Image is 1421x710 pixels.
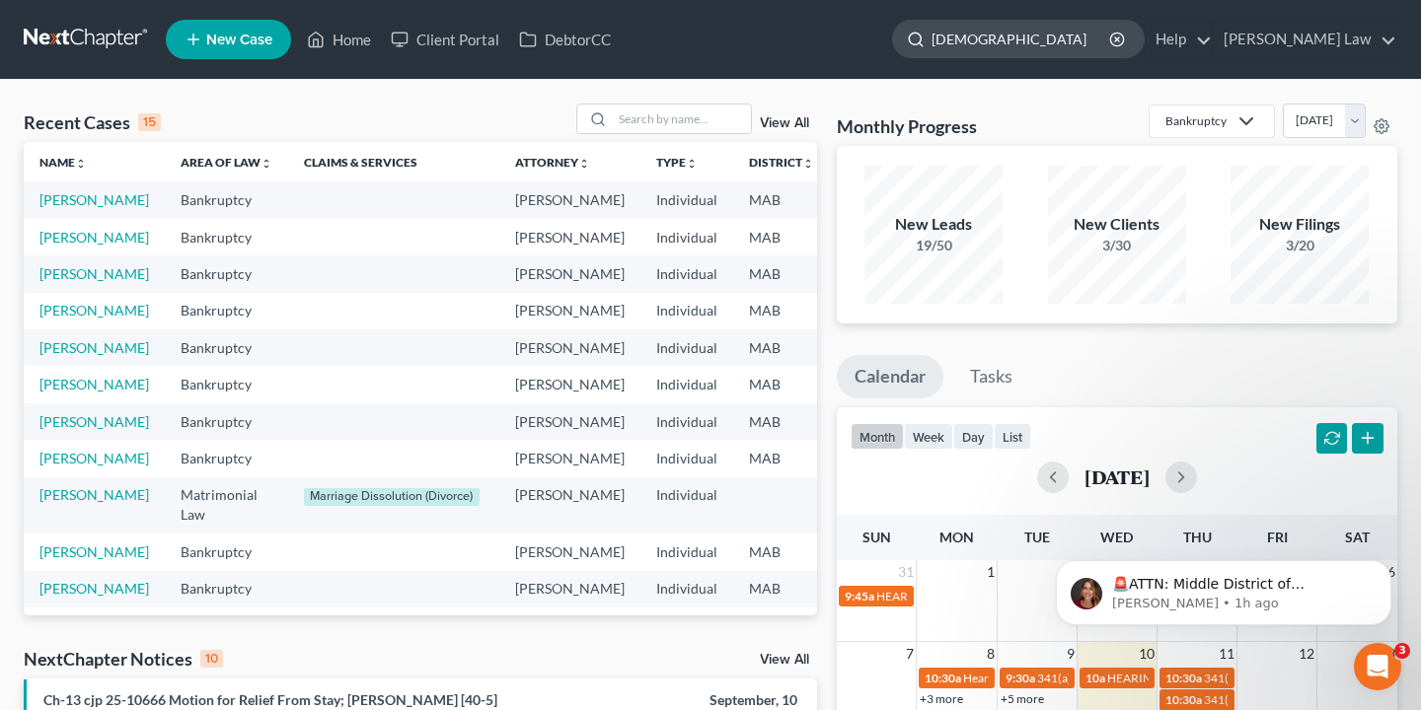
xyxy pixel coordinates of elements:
td: Bankruptcy [165,329,288,366]
td: [PERSON_NAME] [499,293,640,329]
a: [PERSON_NAME] [39,486,149,503]
td: [PERSON_NAME] [499,533,640,570]
a: [PERSON_NAME] [39,580,149,597]
div: 10 [200,650,223,668]
a: Districtunfold_more [749,155,814,170]
span: New Case [206,33,272,47]
td: [PERSON_NAME] [499,255,640,292]
td: [PERSON_NAME] [499,219,640,255]
i: unfold_more [75,158,87,170]
td: Bankruptcy [165,571,288,607]
td: Bankruptcy [165,607,288,644]
td: Individual [640,403,733,440]
div: Recent Cases [24,110,161,134]
td: [PERSON_NAME] [499,477,640,533]
a: [PERSON_NAME] [39,543,149,560]
td: Bankruptcy [165,255,288,292]
div: New Leads [864,213,1003,236]
td: Bankruptcy [165,219,288,255]
span: 341(a) meeting for [PERSON_NAME] [1037,671,1228,685]
td: MAB [733,293,830,329]
td: MAB [733,403,830,440]
span: Mon [939,529,974,545]
td: Individual [640,181,733,218]
div: 15 [138,113,161,131]
td: Bankruptcy [165,293,288,329]
a: View All [760,116,809,130]
td: Individual [640,255,733,292]
i: unfold_more [686,158,698,170]
iframe: Intercom live chat [1354,643,1401,690]
td: [PERSON_NAME] [499,403,640,440]
span: Hearing for [PERSON_NAME] [963,671,1117,685]
td: Matrimonial Law [165,477,288,533]
div: September, 10 [559,690,796,710]
span: HEARING for [PERSON_NAME] [1107,671,1273,685]
i: unfold_more [261,158,272,170]
a: [PERSON_NAME] [39,413,149,430]
a: Typeunfold_more [656,155,698,170]
h2: [DATE] [1084,466,1150,487]
span: 31 [896,560,916,584]
div: Bankruptcy [1165,112,1227,129]
td: Individual [640,219,733,255]
span: 7 [904,642,916,666]
a: Home [297,22,381,57]
td: [PERSON_NAME] [499,571,640,607]
td: Individual [640,329,733,366]
a: [PERSON_NAME] [39,265,149,282]
a: DebtorCC [509,22,621,57]
td: MAB [733,440,830,476]
a: Nameunfold_more [39,155,87,170]
td: [PERSON_NAME] [499,329,640,366]
td: Individual [640,571,733,607]
span: 10:30a [925,671,961,685]
td: MAB [733,219,830,255]
td: Bankruptcy [165,533,288,570]
span: 9:45a [845,589,874,603]
td: [PERSON_NAME] [499,440,640,476]
div: Marriage Dissolution (Divorce) [304,488,480,506]
td: MAB [733,533,830,570]
span: 341(a) meeting for [PERSON_NAME] [1204,671,1394,685]
div: NextChapter Notices [24,647,223,671]
a: [PERSON_NAME] [39,450,149,466]
a: Attorneyunfold_more [515,155,590,170]
td: [PERSON_NAME] [499,366,640,402]
a: [PERSON_NAME] [39,339,149,356]
span: 1 [985,560,997,584]
span: Sun [862,529,891,545]
span: 3 [1394,643,1410,659]
td: Individual [640,533,733,570]
td: MAB [733,571,830,607]
span: Tue [1024,529,1050,545]
a: Help [1146,22,1212,57]
td: MAB [733,366,830,402]
td: Bankruptcy [165,440,288,476]
a: +3 more [920,691,963,706]
div: New Clients [1048,213,1186,236]
td: Bankruptcy [165,181,288,218]
div: New Filings [1231,213,1369,236]
td: Individual [640,366,733,402]
a: [PERSON_NAME] [39,229,149,246]
button: list [994,423,1031,450]
i: unfold_more [578,158,590,170]
h3: Monthly Progress [837,114,977,138]
span: HEARING IS CONTINUED for [PERSON_NAME] [876,589,1126,603]
iframe: Intercom notifications message [1026,519,1421,657]
button: month [851,423,904,450]
a: Calendar [837,355,943,398]
a: Ch-13 cjp 25-10666 Motion for Relief From Stay; [PERSON_NAME] [40-5] [43,691,497,708]
span: 10:30a [1165,671,1202,685]
th: Claims & Services [288,142,499,181]
a: +5 more [1001,691,1044,706]
input: Search by name... [932,21,1112,57]
td: MAB [733,255,830,292]
input: Search by name... [613,105,751,133]
span: 8 [985,642,997,666]
span: 10:30a [1165,692,1202,707]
